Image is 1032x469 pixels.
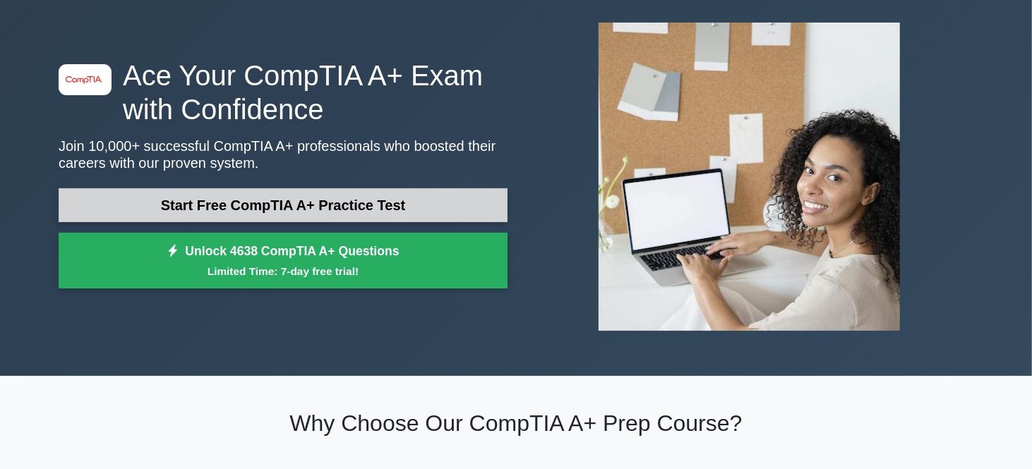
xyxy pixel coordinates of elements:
[59,188,508,222] a: Start Free CompTIA A+ Practice Test
[59,59,508,126] h1: Ace Your CompTIA A+ Exam with Confidence
[59,233,508,289] a: Unlock 4638 CompTIA A+ QuestionsLimited Time: 7-day free trial!
[59,410,973,437] h2: Why Choose Our CompTIA A+ Prep Course?
[76,263,490,279] small: Limited Time: 7-day free trial!
[59,138,508,171] p: Join 10,000+ successful CompTIA A+ professionals who boosted their careers with our proven system.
